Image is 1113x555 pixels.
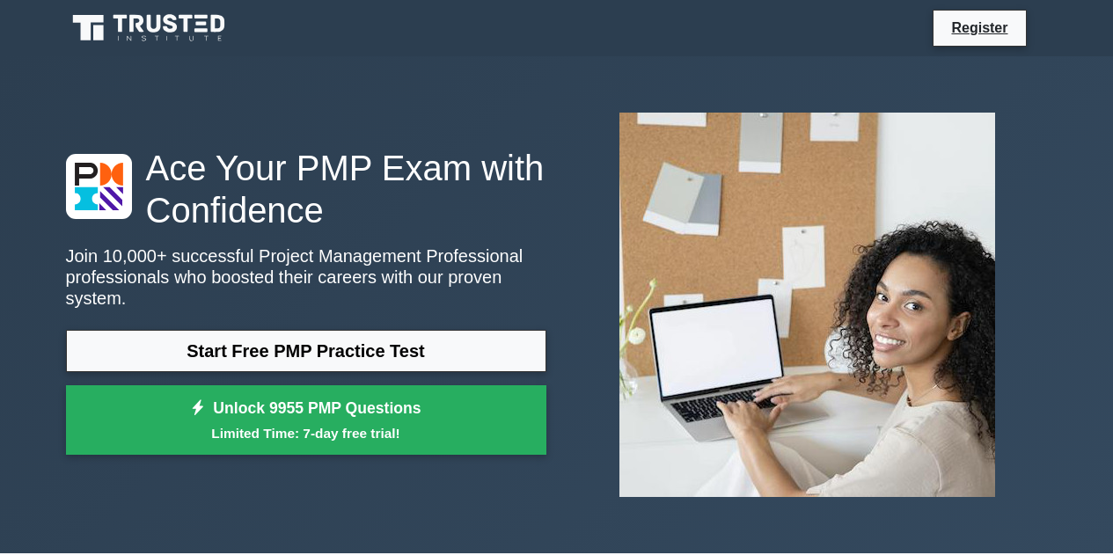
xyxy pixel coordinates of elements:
a: Start Free PMP Practice Test [66,330,546,372]
h1: Ace Your PMP Exam with Confidence [66,147,546,231]
p: Join 10,000+ successful Project Management Professional professionals who boosted their careers w... [66,245,546,309]
a: Unlock 9955 PMP QuestionsLimited Time: 7-day free trial! [66,385,546,456]
small: Limited Time: 7-day free trial! [88,423,524,443]
a: Register [941,17,1018,39]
